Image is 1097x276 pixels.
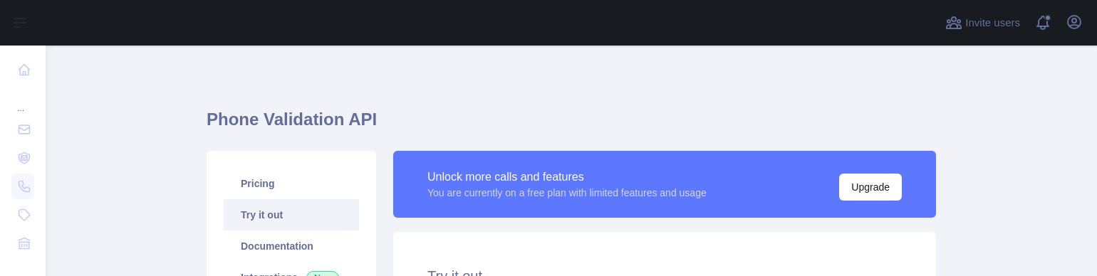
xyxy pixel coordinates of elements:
[427,169,707,186] div: Unlock more calls and features
[224,168,359,199] a: Pricing
[839,174,902,201] button: Upgrade
[224,230,359,262] a: Documentation
[11,85,34,114] div: ...
[965,15,1020,31] span: Invite users
[207,108,936,142] h1: Phone Validation API
[942,11,1023,34] button: Invite users
[427,186,707,200] div: You are currently on a free plan with limited features and usage
[224,199,359,230] a: Try it out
